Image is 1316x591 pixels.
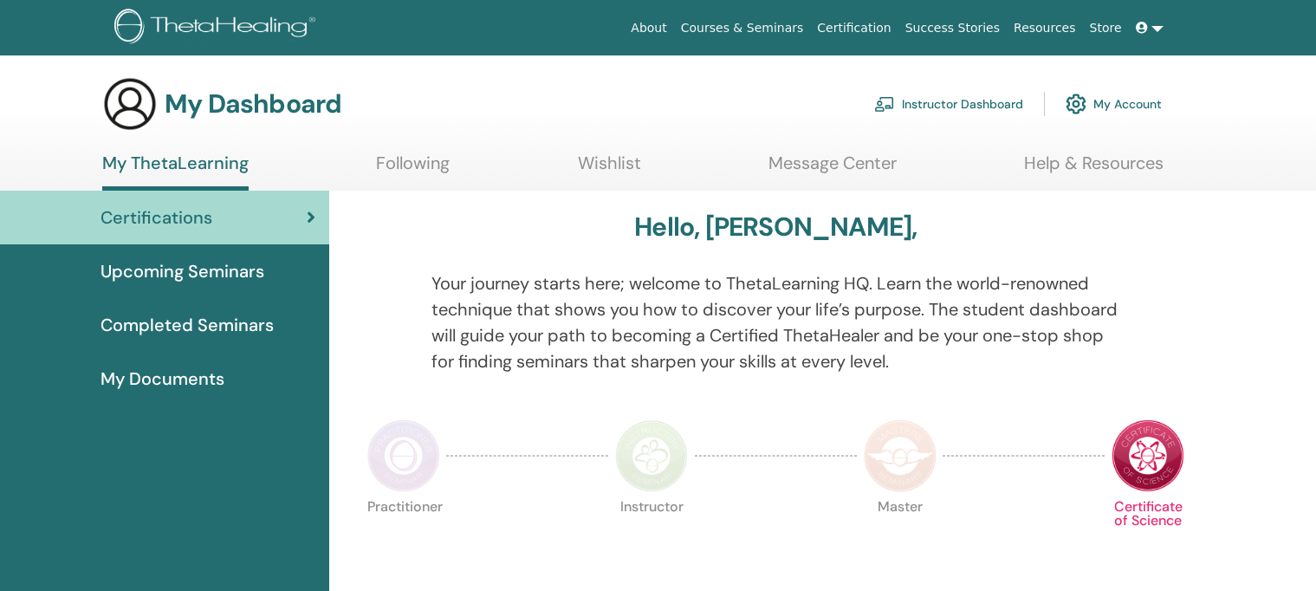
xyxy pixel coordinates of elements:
p: Instructor [615,500,688,573]
a: Help & Resources [1024,153,1164,186]
h3: Hello, [PERSON_NAME], [634,211,917,243]
p: Certificate of Science [1112,500,1184,573]
img: logo.png [114,9,321,48]
a: Instructor Dashboard [874,85,1023,123]
h3: My Dashboard [165,88,341,120]
a: My ThetaLearning [102,153,249,191]
a: Wishlist [578,153,641,186]
p: Your journey starts here; welcome to ThetaLearning HQ. Learn the world-renowned technique that sh... [431,270,1119,374]
a: Message Center [768,153,897,186]
a: My Account [1066,85,1162,123]
img: Certificate of Science [1112,419,1184,492]
a: Certification [810,12,898,44]
span: My Documents [100,366,224,392]
a: Resources [1007,12,1083,44]
img: Instructor [615,419,688,492]
a: About [624,12,673,44]
span: Upcoming Seminars [100,258,264,284]
span: Completed Seminars [100,312,274,338]
p: Practitioner [367,500,440,573]
img: Master [864,419,937,492]
img: chalkboard-teacher.svg [874,96,895,112]
img: cog.svg [1066,89,1086,119]
a: Courses & Seminars [674,12,811,44]
a: Store [1083,12,1129,44]
span: Certifications [100,205,212,231]
a: Following [376,153,450,186]
img: Practitioner [367,419,440,492]
p: Master [864,500,937,573]
a: Success Stories [898,12,1007,44]
img: generic-user-icon.jpg [102,76,158,132]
